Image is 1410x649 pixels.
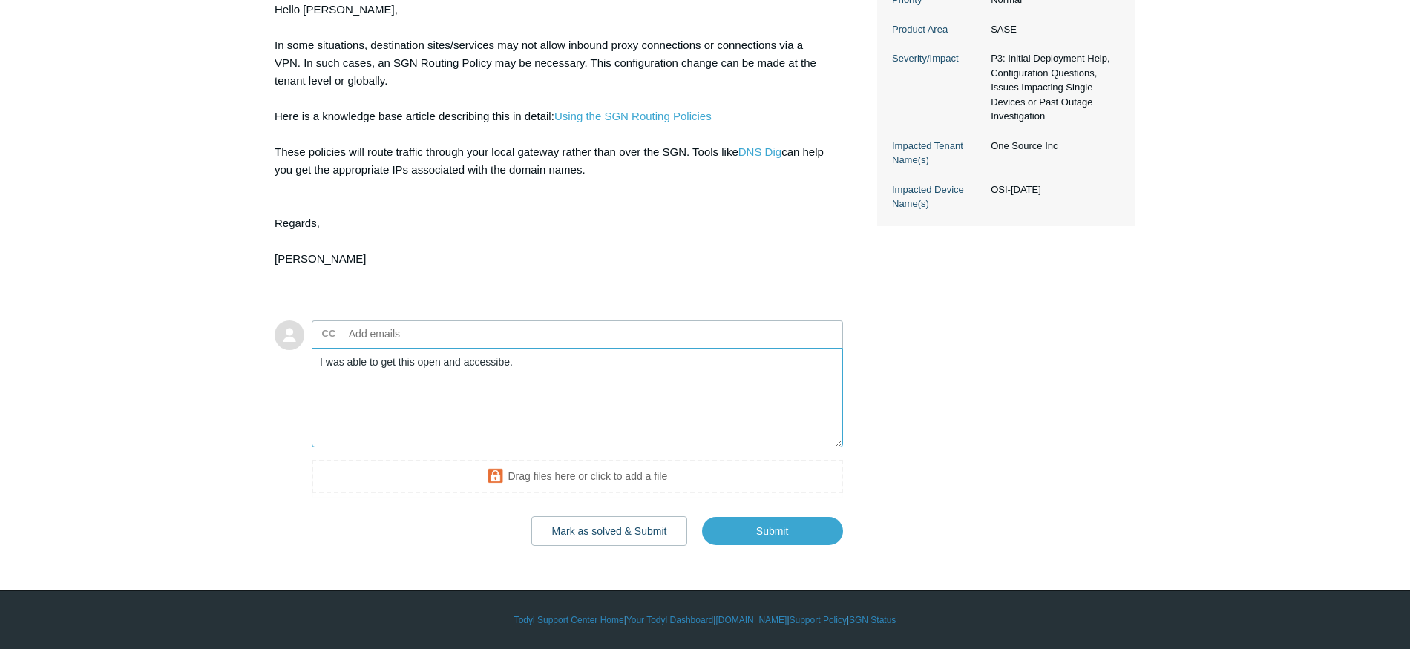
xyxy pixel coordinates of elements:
a: Your Todyl Dashboard [626,613,713,627]
a: DNS Dig [738,145,781,158]
dt: Severity/Impact [892,51,983,66]
dt: Impacted Tenant Name(s) [892,139,983,168]
dd: P3: Initial Deployment Help, Configuration Questions, Issues Impacting Single Devices or Past Out... [983,51,1121,124]
a: SGN Status [849,613,896,627]
a: [DOMAIN_NAME] [715,613,787,627]
dt: Product Area [892,22,983,37]
a: Using the SGN Routing Policies [554,110,712,122]
a: Todyl Support Center Home [514,613,624,627]
dd: One Source Inc [983,139,1121,154]
div: | | | | [275,613,1135,627]
div: Hello [PERSON_NAME], In some situations, destination sites/services may not allow inbound proxy c... [275,1,828,268]
textarea: Add your reply [312,348,843,448]
dd: SASE [983,22,1121,37]
dt: Impacted Device Name(s) [892,182,983,211]
dd: OSI-[DATE] [983,182,1121,197]
a: Support Policy [790,613,847,627]
label: CC [322,323,336,345]
input: Add emails [343,323,502,345]
button: Mark as solved & Submit [531,516,688,546]
input: Submit [702,517,843,545]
